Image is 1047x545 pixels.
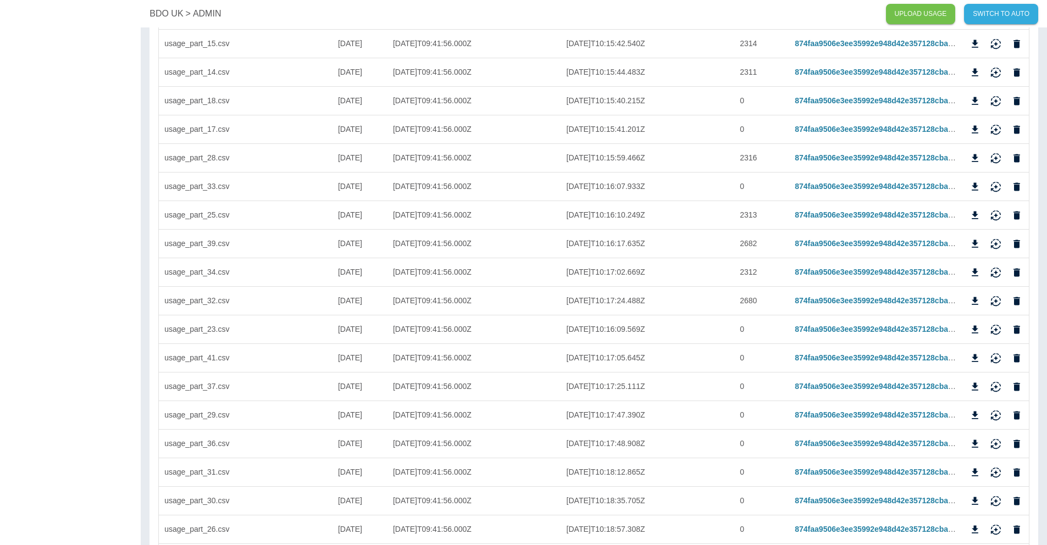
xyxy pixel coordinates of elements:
[387,315,561,343] div: 2025-05-06T09:41:56.000Z
[734,229,789,258] div: 2682
[387,343,561,372] div: 2025-05-06T09:41:56.000Z
[1009,264,1025,281] button: Delete
[795,153,965,162] a: 874faa9506e3ee35992e948d42e357128cba3970
[795,353,965,362] a: 874faa9506e3ee35992e948d42e357128cba3970
[734,486,789,515] div: 0
[734,258,789,286] div: 2312
[561,486,735,515] div: 2025-05-06T10:18:35.705Z
[967,407,983,424] button: Download
[1009,436,1025,452] button: Delete
[159,258,333,286] div: usage_part_34.csv
[734,286,789,315] div: 2680
[387,429,561,458] div: 2025-05-06T09:41:56.000Z
[734,29,789,58] div: 2314
[1009,207,1025,224] button: Delete
[159,315,333,343] div: usage_part_23.csv
[149,7,183,20] p: BDO UK
[988,179,1004,195] button: Reimport
[1009,521,1025,538] button: Delete
[333,372,387,401] div: 06/05/2025
[561,143,735,172] div: 2025-05-06T10:15:59.466Z
[1009,407,1025,424] button: Delete
[795,210,965,219] a: 874faa9506e3ee35992e948d42e357128cba3970
[561,201,735,229] div: 2025-05-06T10:16:10.249Z
[561,172,735,201] div: 2025-05-06T10:16:07.933Z
[159,143,333,172] div: usage_part_28.csv
[333,515,387,543] div: 06/05/2025
[967,464,983,481] button: Download
[387,172,561,201] div: 2025-05-06T09:41:56.000Z
[988,493,1004,509] button: Reimport
[734,515,789,543] div: 0
[561,115,735,143] div: 2025-05-06T10:15:41.201Z
[1009,121,1025,138] button: Delete
[795,439,965,448] a: 874faa9506e3ee35992e948d42e357128cba3970
[159,172,333,201] div: usage_part_33.csv
[193,7,221,20] a: ADMIN
[886,4,956,24] a: UPLOAD USAGE
[387,58,561,86] div: 2025-05-06T09:41:56.000Z
[988,436,1004,452] button: Reimport
[561,29,735,58] div: 2025-05-06T10:15:42.540Z
[967,64,983,81] button: Download
[387,515,561,543] div: 2025-05-06T09:41:56.000Z
[988,464,1004,481] button: Reimport
[734,401,789,429] div: 0
[1009,493,1025,509] button: Delete
[333,58,387,86] div: 06/05/2025
[387,258,561,286] div: 2025-05-06T09:41:56.000Z
[988,293,1004,309] button: Reimport
[967,264,983,281] button: Download
[734,143,789,172] div: 2316
[1009,64,1025,81] button: Delete
[795,96,965,105] a: 874faa9506e3ee35992e948d42e357128cba3970
[333,229,387,258] div: 06/05/2025
[159,229,333,258] div: usage_part_39.csv
[333,401,387,429] div: 06/05/2025
[333,143,387,172] div: 06/05/2025
[795,296,965,305] a: 874faa9506e3ee35992e948d42e357128cba3970
[333,315,387,343] div: 06/05/2025
[333,86,387,115] div: 06/05/2025
[561,515,735,543] div: 2025-05-06T10:18:57.308Z
[1009,93,1025,109] button: Delete
[561,229,735,258] div: 2025-05-06T10:16:17.635Z
[561,429,735,458] div: 2025-05-06T10:17:48.908Z
[1009,36,1025,52] button: Delete
[734,86,789,115] div: 0
[561,315,735,343] div: 2025-05-06T10:16:09.569Z
[561,458,735,486] div: 2025-05-06T10:18:12.865Z
[159,201,333,229] div: usage_part_25.csv
[1009,464,1025,481] button: Delete
[159,343,333,372] div: usage_part_41.csv
[734,201,789,229] div: 2313
[988,350,1004,366] button: Reimport
[964,4,1038,24] button: SWITCH TO AUTO
[333,115,387,143] div: 06/05/2025
[967,121,983,138] button: Download
[795,496,965,505] a: 874faa9506e3ee35992e948d42e357128cba3970
[561,286,735,315] div: 2025-05-06T10:17:24.488Z
[734,58,789,86] div: 2311
[387,115,561,143] div: 2025-05-06T09:41:56.000Z
[159,486,333,515] div: usage_part_30.csv
[159,458,333,486] div: usage_part_31.csv
[988,521,1004,538] button: Reimport
[795,468,965,476] a: 874faa9506e3ee35992e948d42e357128cba3970
[967,521,983,538] button: Download
[387,29,561,58] div: 2025-05-06T09:41:56.000Z
[988,236,1004,252] button: Reimport
[561,258,735,286] div: 2025-05-06T10:17:02.669Z
[988,64,1004,81] button: Reimport
[387,229,561,258] div: 2025-05-06T09:41:56.000Z
[988,207,1004,224] button: Reimport
[561,372,735,401] div: 2025-05-06T10:17:25.111Z
[967,93,983,109] button: Download
[333,486,387,515] div: 06/05/2025
[1009,379,1025,395] button: Delete
[1009,150,1025,166] button: Delete
[967,436,983,452] button: Download
[387,372,561,401] div: 2025-05-06T09:41:56.000Z
[967,236,983,252] button: Download
[333,258,387,286] div: 06/05/2025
